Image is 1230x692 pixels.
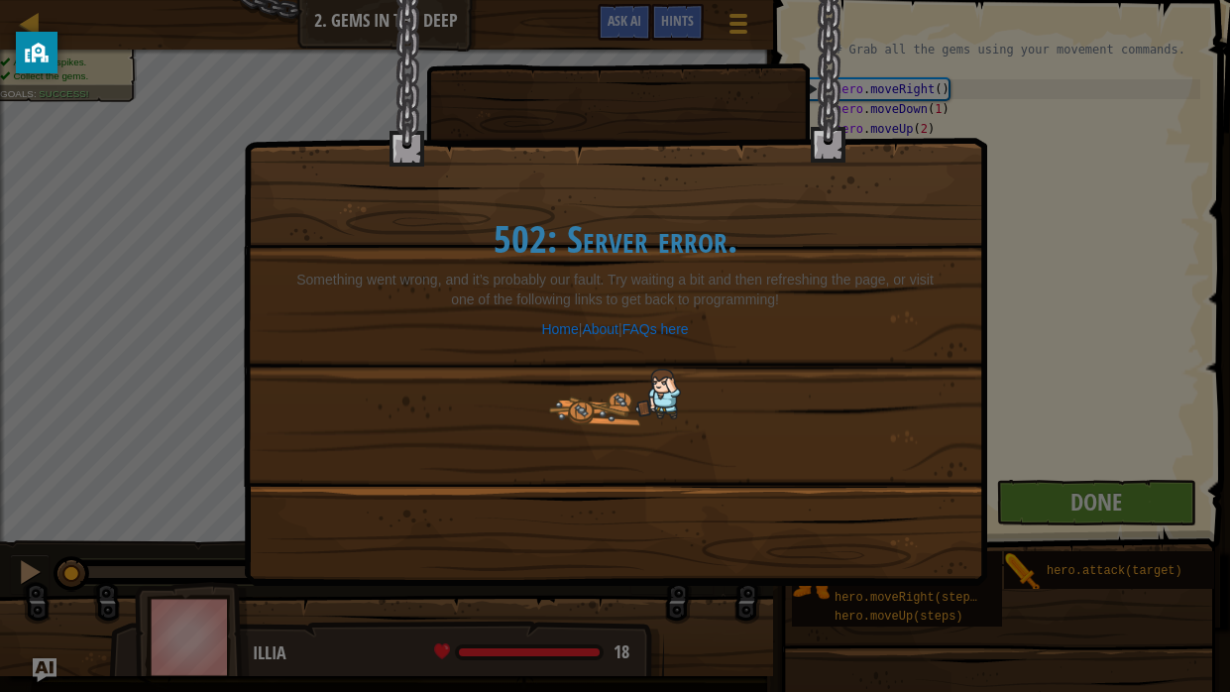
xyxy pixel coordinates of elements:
[622,321,689,337] a: FAQs here
[549,369,682,426] img: 404_1.png
[582,321,618,337] a: About
[284,270,947,309] p: Something went wrong, and it’s probably our fault. Try waiting a bit and then refreshing the page...
[494,212,567,265] span: 502:
[618,321,622,337] span: |
[579,321,583,337] span: |
[567,212,737,265] span: Server error.
[16,32,57,73] button: privacy banner
[541,321,578,337] a: Home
